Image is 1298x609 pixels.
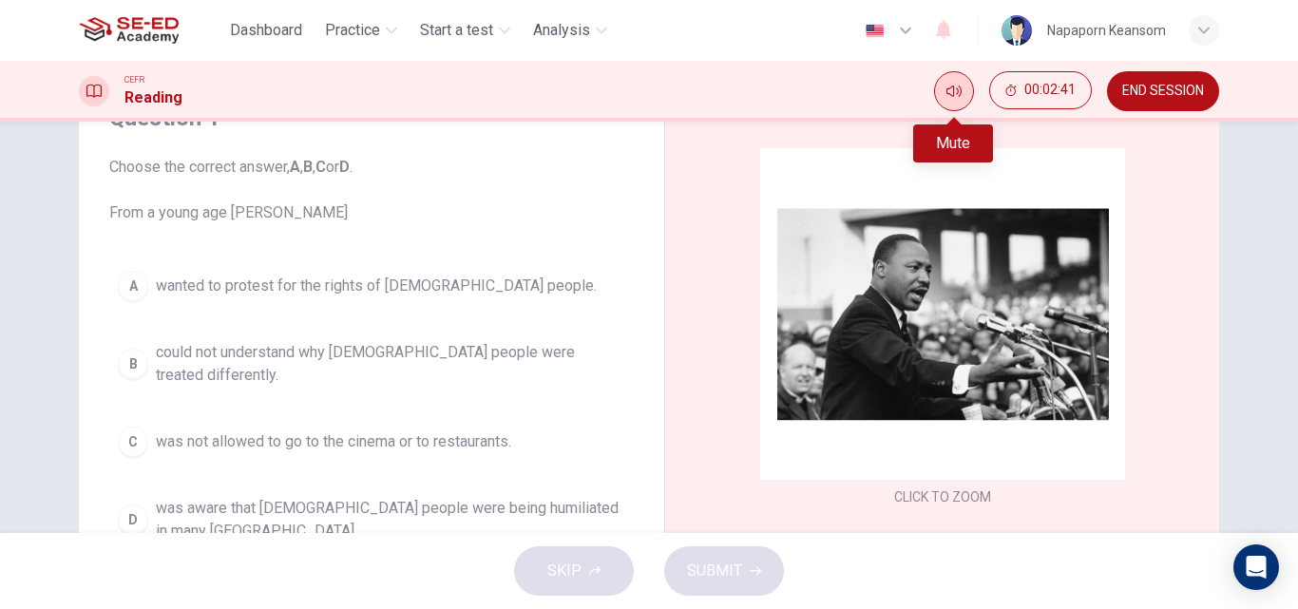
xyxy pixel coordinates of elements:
[339,158,350,176] b: D
[420,19,493,42] span: Start a test
[934,71,974,111] div: Mute
[1024,83,1076,98] span: 00:02:41
[124,86,182,109] h1: Reading
[533,19,590,42] span: Analysis
[109,488,634,551] button: Dwas aware that [DEMOGRAPHIC_DATA] people were being humiliated in many [GEOGRAPHIC_DATA].
[1002,15,1032,46] img: Profile picture
[1233,544,1279,590] div: Open Intercom Messenger
[230,19,302,42] span: Dashboard
[118,427,148,457] div: C
[913,124,993,162] div: Mute
[109,156,634,224] span: Choose the correct answer, , , or . From a young age [PERSON_NAME]
[863,24,887,38] img: en
[290,158,300,176] b: A
[989,71,1092,109] button: 00:02:41
[525,13,615,48] button: Analysis
[412,13,518,48] button: Start a test
[315,158,326,176] b: C
[989,71,1092,111] div: Hide
[156,430,511,453] span: was not allowed to go to the cinema or to restaurants.
[156,341,625,387] span: could not understand why [DEMOGRAPHIC_DATA] people were treated differently.
[109,418,634,466] button: Cwas not allowed to go to the cinema or to restaurants.
[124,73,144,86] span: CEFR
[222,13,310,48] button: Dashboard
[156,497,625,542] span: was aware that [DEMOGRAPHIC_DATA] people were being humiliated in many [GEOGRAPHIC_DATA].
[1047,19,1166,42] div: Napaporn Keansom
[118,349,148,379] div: B
[118,504,148,535] div: D
[317,13,405,48] button: Practice
[325,19,380,42] span: Practice
[303,158,313,176] b: B
[109,262,634,310] button: Awanted to protest for the rights of [DEMOGRAPHIC_DATA] people.
[1107,71,1219,111] button: END SESSION
[109,333,634,395] button: Bcould not understand why [DEMOGRAPHIC_DATA] people were treated differently.
[79,11,222,49] a: SE-ED Academy logo
[79,11,179,49] img: SE-ED Academy logo
[156,275,597,297] span: wanted to protest for the rights of [DEMOGRAPHIC_DATA] people.
[1122,84,1204,99] span: END SESSION
[118,271,148,301] div: A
